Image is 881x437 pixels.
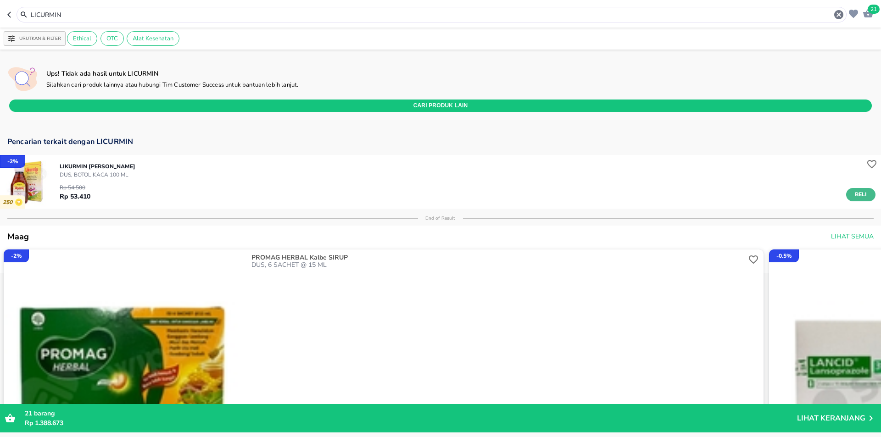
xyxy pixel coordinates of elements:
p: - 2 % [7,157,18,166]
p: Pencarian terkait dengan LICURMIN [7,138,874,145]
button: CARI PRODUK LAIN [9,100,872,112]
p: - 0.5 % [776,252,792,260]
span: Alat Kesehatan [127,34,179,43]
p: DUS, BOTOL KACA 100 ML [60,171,135,179]
div: Alat Kesehatan [127,31,179,46]
span: 21 [25,409,32,418]
img: no available products [6,62,39,96]
span: Beli [853,190,869,199]
p: Silahkan cari produk lainnya atau hubungi Tim Customer Success untuk bantuan lebih lanjut. [46,81,298,89]
p: Ups! Tidak ada hasil untuk LICURMIN [46,69,298,78]
p: - 2 % [11,252,22,260]
input: Cari 4000+ produk di sini [30,10,833,20]
button: 21 [860,6,874,20]
p: End of Result [418,215,463,221]
span: OTC [101,34,123,43]
p: Rp 53.410 [60,192,90,201]
p: Rp 54.500 [60,183,90,192]
button: Beli [846,188,875,201]
div: OTC [100,31,124,46]
span: Ethical [67,34,97,43]
button: Lihat Semua [827,228,875,245]
p: 250 [3,199,15,206]
span: 21 [868,5,880,14]
div: Ethical [67,31,97,46]
p: DUS, 6 SACHET @ 15 ML [251,261,746,269]
p: barang [25,409,797,418]
p: LIKURMIN [PERSON_NAME] [60,162,135,171]
button: Urutkan & Filter [4,31,66,46]
p: Urutkan & Filter [19,35,61,42]
p: PROMAG HERBAL Kalbe SIRUP [251,254,744,261]
span: Rp 1.388.673 [25,419,63,427]
span: Lihat Semua [831,231,874,243]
